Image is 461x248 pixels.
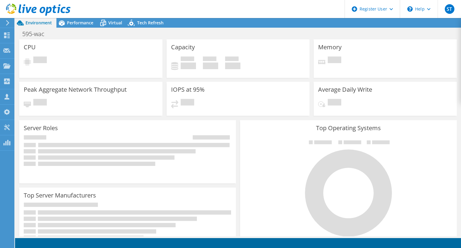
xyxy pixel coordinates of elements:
[24,192,96,199] h3: Top Server Manufacturers
[225,57,239,63] span: Total
[181,63,196,69] h4: 0 GiB
[203,57,216,63] span: Free
[225,63,240,69] h4: 0 GiB
[171,44,195,51] h3: Capacity
[24,125,58,131] h3: Server Roles
[33,57,47,65] span: Pending
[171,86,205,93] h3: IOPS at 95%
[181,57,194,63] span: Used
[67,20,93,26] span: Performance
[108,20,122,26] span: Virtual
[328,57,341,65] span: Pending
[20,31,54,37] h1: 595-wac
[181,99,194,107] span: Pending
[33,99,47,107] span: Pending
[445,4,454,14] span: ST
[328,99,341,107] span: Pending
[318,86,372,93] h3: Average Daily Write
[245,125,452,131] h3: Top Operating Systems
[24,44,36,51] h3: CPU
[26,20,52,26] span: Environment
[24,86,127,93] h3: Peak Aggregate Network Throughput
[318,44,342,51] h3: Memory
[137,20,164,26] span: Tech Refresh
[203,63,218,69] h4: 0 GiB
[407,6,413,12] svg: \n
